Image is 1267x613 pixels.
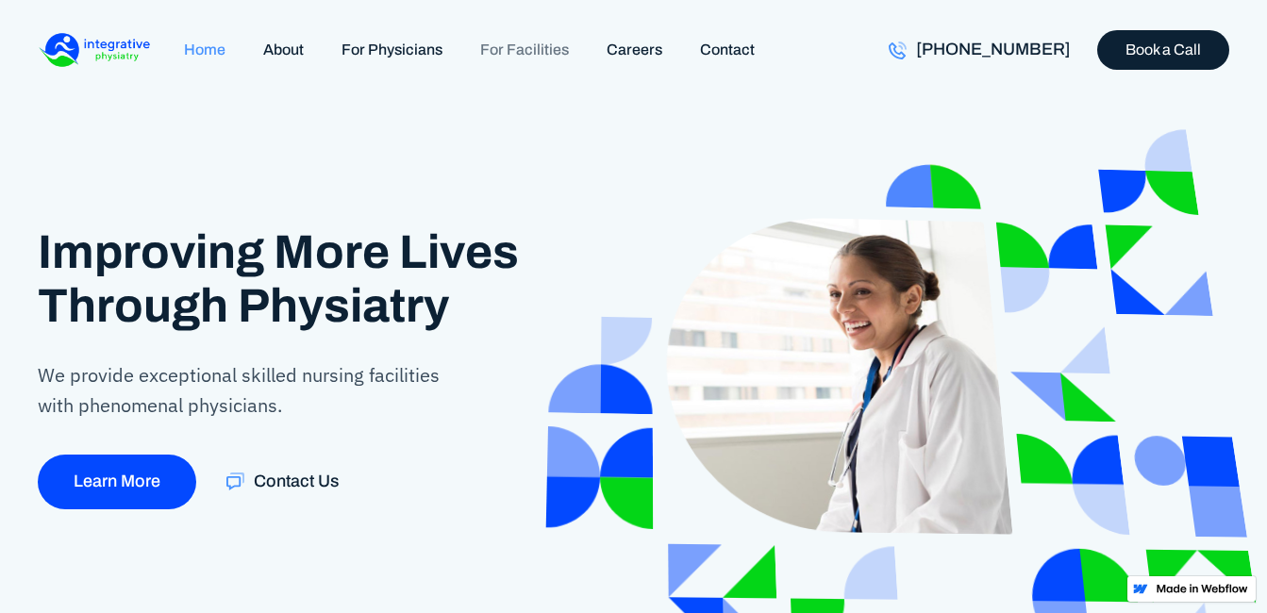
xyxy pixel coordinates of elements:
[461,29,588,70] a: For Facilities
[588,29,681,70] a: Careers
[254,472,339,492] div: Contact Us
[38,455,196,509] a: Learn More
[38,360,462,421] p: We provide exceptional skilled nursing facilities with phenomenal physicians.
[204,455,361,509] a: Contact Us
[870,29,1090,71] a: [PHONE_NUMBER]
[323,29,461,70] a: For Physicians
[38,24,151,76] a: home
[165,29,244,70] a: Home
[681,29,774,70] a: Contact
[38,225,536,334] h1: Improving More Lives Through Physiatry
[244,29,323,70] a: About
[916,40,1071,60] div: [PHONE_NUMBER]
[1156,584,1248,593] img: Made in Webflow
[1097,30,1229,69] a: Book a Call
